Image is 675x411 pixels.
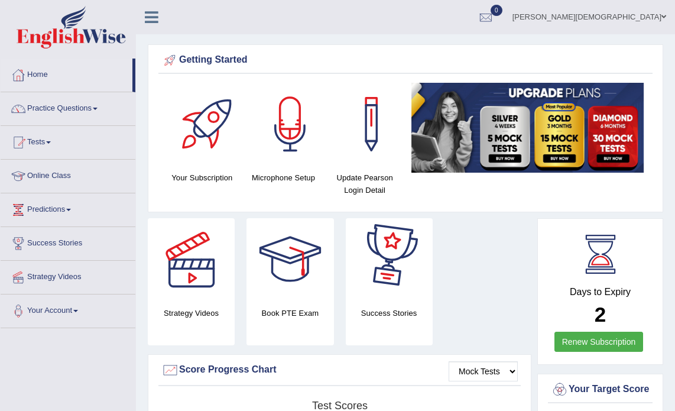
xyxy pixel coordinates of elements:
h4: Success Stories [346,307,433,319]
h4: Book PTE Exam [246,307,333,319]
a: Tests [1,126,135,156]
a: Practice Questions [1,92,135,122]
a: Strategy Videos [1,261,135,290]
a: Online Class [1,160,135,189]
h4: Update Pearson Login Detail [330,171,400,196]
div: Getting Started [161,51,650,69]
h4: Strategy Videos [148,307,235,319]
a: Success Stories [1,227,135,257]
h4: Days to Expiry [551,287,650,297]
div: Score Progress Chart [161,361,518,379]
div: Your Target Score [551,381,650,399]
h4: Microphone Setup [249,171,319,184]
span: 0 [491,5,502,16]
a: Your Account [1,295,135,324]
img: small5.jpg [411,83,644,173]
a: Home [1,59,132,88]
a: Predictions [1,193,135,223]
a: Renew Subscription [554,332,644,352]
h4: Your Subscription [167,171,237,184]
b: 2 [595,303,606,326]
